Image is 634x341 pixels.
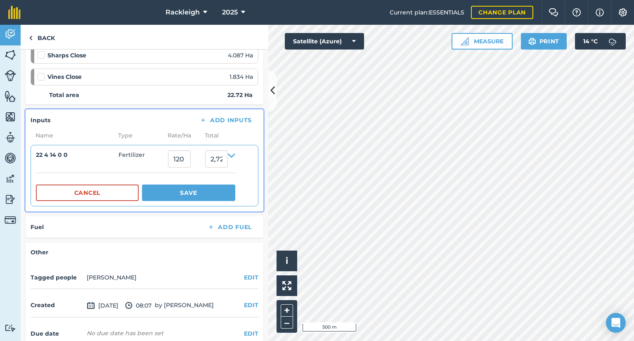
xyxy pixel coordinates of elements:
[282,281,291,290] img: Four arrows, one pointing top left, one top right, one bottom right and the last bottom left
[125,301,132,310] img: svg+xml;base64,PD94bWwgdmVyc2lvbj0iMS4wIiBlbmNvZGluZz0idXRmLTgiPz4KPCEtLSBHZW5lcmF0b3I6IEFkb2JlIE...
[5,152,16,164] img: svg+xml;base64,PD94bWwgdmVyc2lvbj0iMS4wIiBlbmNvZGluZz0idXRmLTgiPz4KPCEtLSBHZW5lcmF0b3I6IEFkb2JlIE...
[5,70,16,81] img: svg+xml;base64,PD94bWwgdmVyc2lvbj0iMS4wIiBlbmNvZGluZz0idXRmLTgiPz4KPCEtLSBHZW5lcmF0b3I6IEFkb2JlIE...
[29,33,33,43] img: svg+xml;base64,PHN2ZyB4bWxucz0iaHR0cDovL3d3dy53My5vcmcvMjAwMC9zdmciIHdpZHRoPSI5IiBoZWlnaHQ9IjI0Ii...
[575,33,626,50] button: 14 °C
[36,185,139,201] button: Cancel
[47,72,82,81] strong: Vines Close
[125,301,151,310] span: 08:07
[452,33,513,50] button: Measure
[596,7,604,17] img: svg+xml;base64,PHN2ZyB4bWxucz0iaHR0cDovL3d3dy53My5vcmcvMjAwMC9zdmciIHdpZHRoPSIxNyIgaGVpZ2h0PSIxNy...
[604,33,621,50] img: svg+xml;base64,PD94bWwgdmVyc2lvbj0iMS4wIiBlbmNvZGluZz0idXRmLTgiPz4KPCEtLSBHZW5lcmF0b3I6IEFkb2JlIE...
[49,90,79,99] strong: Total area
[31,131,113,140] span: Name
[5,49,16,61] img: svg+xml;base64,PHN2ZyB4bWxucz0iaHR0cDovL3d3dy53My5vcmcvMjAwMC9zdmciIHdpZHRoPSI1NiIgaGVpZ2h0PSI2MC...
[471,6,533,19] a: Change plan
[227,90,253,99] strong: 22.72 Ha
[166,7,200,17] span: Rackleigh
[390,8,464,17] span: Current plan : ESSENTIALS
[36,150,235,168] summary: 22 4 14 0 0Fertilizer
[606,313,626,333] div: Open Intercom Messenger
[21,25,63,49] a: Back
[118,150,168,168] span: Fertilizer
[87,329,163,337] div: No due date has been set
[31,301,83,310] h4: Created
[31,273,83,282] h4: Tagged people
[5,90,16,102] img: svg+xml;base64,PHN2ZyB4bWxucz0iaHR0cDovL3d3dy53My5vcmcvMjAwMC9zdmciIHdpZHRoPSI1NiIgaGVpZ2h0PSI2MC...
[521,33,567,50] button: Print
[5,193,16,206] img: svg+xml;base64,PD94bWwgdmVyc2lvbj0iMS4wIiBlbmNvZGluZz0idXRmLTgiPz4KPCEtLSBHZW5lcmF0b3I6IEFkb2JlIE...
[244,301,258,310] button: EDIT
[193,114,258,126] button: Add Inputs
[200,131,219,140] span: Total
[286,256,288,266] span: i
[201,221,258,233] button: Add Fuel
[229,72,253,81] span: 1.834 Ha
[549,8,558,17] img: Two speech bubbles overlapping with the left bubble in the forefront
[31,294,258,317] div: by [PERSON_NAME]
[5,214,16,226] img: svg+xml;base64,PD94bWwgdmVyc2lvbj0iMS4wIiBlbmNvZGluZz0idXRmLTgiPz4KPCEtLSBHZW5lcmF0b3I6IEFkb2JlIE...
[31,329,83,338] h4: Due date
[47,51,86,60] strong: Sharps Close
[31,116,50,125] h4: Inputs
[5,131,16,144] img: svg+xml;base64,PD94bWwgdmVyc2lvbj0iMS4wIiBlbmNvZGluZz0idXRmLTgiPz4KPCEtLSBHZW5lcmF0b3I6IEFkb2JlIE...
[461,37,469,45] img: Ruler icon
[228,51,253,60] span: 4.087 Ha
[87,301,95,310] img: svg+xml;base64,PD94bWwgdmVyc2lvbj0iMS4wIiBlbmNvZGluZz0idXRmLTgiPz4KPCEtLSBHZW5lcmF0b3I6IEFkb2JlIE...
[31,223,44,232] h4: Fuel
[244,273,258,282] button: EDIT
[36,150,118,159] h4: 22 4 14 0 0
[5,324,16,332] img: svg+xml;base64,PD94bWwgdmVyc2lvbj0iMS4wIiBlbmNvZGluZz0idXRmLTgiPz4KPCEtLSBHZW5lcmF0b3I6IEFkb2JlIE...
[281,304,293,317] button: +
[583,33,598,50] span: 14 ° C
[285,33,364,50] button: Satellite (Azure)
[5,173,16,185] img: svg+xml;base64,PD94bWwgdmVyc2lvbj0iMS4wIiBlbmNvZGluZz0idXRmLTgiPz4KPCEtLSBHZW5lcmF0b3I6IEFkb2JlIE...
[87,301,118,310] span: [DATE]
[31,248,258,257] h4: Other
[87,273,137,282] li: [PERSON_NAME]
[277,251,297,271] button: i
[528,36,536,46] img: svg+xml;base64,PHN2ZyB4bWxucz0iaHR0cDovL3d3dy53My5vcmcvMjAwMC9zdmciIHdpZHRoPSIxOSIgaGVpZ2h0PSIyNC...
[5,28,16,40] img: svg+xml;base64,PD94bWwgdmVyc2lvbj0iMS4wIiBlbmNvZGluZz0idXRmLTgiPz4KPCEtLSBHZW5lcmF0b3I6IEFkb2JlIE...
[113,131,163,140] span: Type
[142,185,235,201] button: Save
[618,8,628,17] img: A cog icon
[163,131,200,140] span: Rate/ Ha
[281,317,293,329] button: –
[222,7,238,17] span: 2025
[572,8,582,17] img: A question mark icon
[5,111,16,123] img: svg+xml;base64,PHN2ZyB4bWxucz0iaHR0cDovL3d3dy53My5vcmcvMjAwMC9zdmciIHdpZHRoPSI1NiIgaGVpZ2h0PSI2MC...
[8,6,21,19] img: fieldmargin Logo
[244,329,258,338] button: EDIT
